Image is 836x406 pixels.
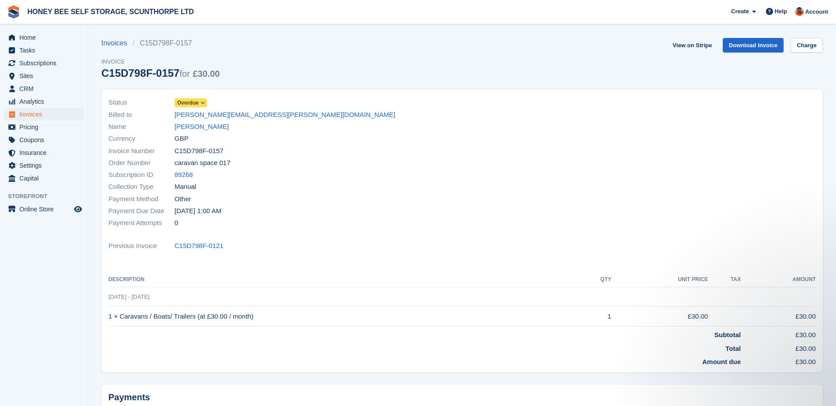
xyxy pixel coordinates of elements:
span: Payment Due Date [108,206,175,216]
a: menu [4,172,83,184]
span: Create [731,7,749,16]
span: Invoices [19,108,72,120]
a: Preview store [73,204,83,214]
span: Overdue [177,99,199,107]
td: 1 [576,307,611,327]
span: Billed to [108,110,175,120]
a: menu [4,203,83,215]
a: Download Invoice [723,38,784,53]
span: Settings [19,159,72,172]
th: QTY [576,273,611,287]
span: Sites [19,70,72,82]
span: Payment Method [108,194,175,204]
a: menu [4,44,83,56]
a: [PERSON_NAME][EMAIL_ADDRESS][PERSON_NAME][DOMAIN_NAME] [175,110,395,120]
th: Description [108,273,576,287]
a: Invoices [101,38,133,49]
img: Abbie Tucker [795,7,804,16]
span: [DATE] - [DATE] [108,293,149,300]
span: Previous Invoice [108,241,175,251]
span: Subscription ID [108,170,175,180]
strong: Subtotal [714,331,741,338]
time: 2025-09-24 00:00:00 UTC [175,206,221,216]
span: CRM [19,83,72,95]
td: 1 × Caravans / Boats/ Trailers (at £30.00 / month) [108,307,576,327]
span: Online Store [19,203,72,215]
a: menu [4,134,83,146]
strong: Amount due [702,358,741,365]
a: HONEY BEE SELF STORAGE, SCUNTHORPE LTD [24,4,197,19]
a: menu [4,57,83,69]
span: Collection Type [108,182,175,192]
span: Status [108,98,175,108]
a: menu [4,70,83,82]
a: menu [4,31,83,44]
a: [PERSON_NAME] [175,122,229,132]
span: Currency [108,134,175,144]
td: £30.00 [741,340,816,354]
th: Amount [741,273,816,287]
span: caravan space 017 [175,158,230,168]
nav: breadcrumbs [101,38,220,49]
span: 0 [175,218,178,228]
a: C15D798F-0121 [175,241,223,251]
span: Storefront [8,192,88,201]
a: Charge [791,38,823,53]
span: for [179,69,189,79]
span: Account [805,8,828,16]
td: £30.00 [741,327,816,340]
span: Insurance [19,147,72,159]
h2: Payments [108,392,816,403]
span: Coupons [19,134,72,146]
th: Tax [708,273,741,287]
a: Overdue [175,98,207,108]
span: Invoice [101,57,220,66]
span: Home [19,31,72,44]
img: stora-icon-8386f47178a22dfd0bd8f6a31ec36ba5ce8667c1dd55bd0f319d3a0aa187defe.svg [7,5,20,19]
a: View on Stripe [669,38,715,53]
span: Capital [19,172,72,184]
div: C15D798F-0157 [101,67,220,79]
a: menu [4,108,83,120]
td: £30.00 [611,307,708,327]
a: menu [4,83,83,95]
strong: Total [725,345,741,352]
span: Pricing [19,121,72,133]
span: Tasks [19,44,72,56]
a: 89268 [175,170,193,180]
span: Payment Attempts [108,218,175,228]
span: Manual [175,182,196,192]
span: Order Number [108,158,175,168]
a: menu [4,159,83,172]
span: Analytics [19,95,72,108]
span: Help [775,7,787,16]
th: Unit Price [611,273,708,287]
td: £30.00 [741,353,816,367]
a: menu [4,121,83,133]
span: £30.00 [193,69,219,79]
td: £30.00 [741,307,816,327]
a: menu [4,147,83,159]
span: Other [175,194,191,204]
span: GBP [175,134,189,144]
span: Invoice Number [108,146,175,156]
span: Subscriptions [19,57,72,69]
a: menu [4,95,83,108]
span: C15D798F-0157 [175,146,223,156]
span: Name [108,122,175,132]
